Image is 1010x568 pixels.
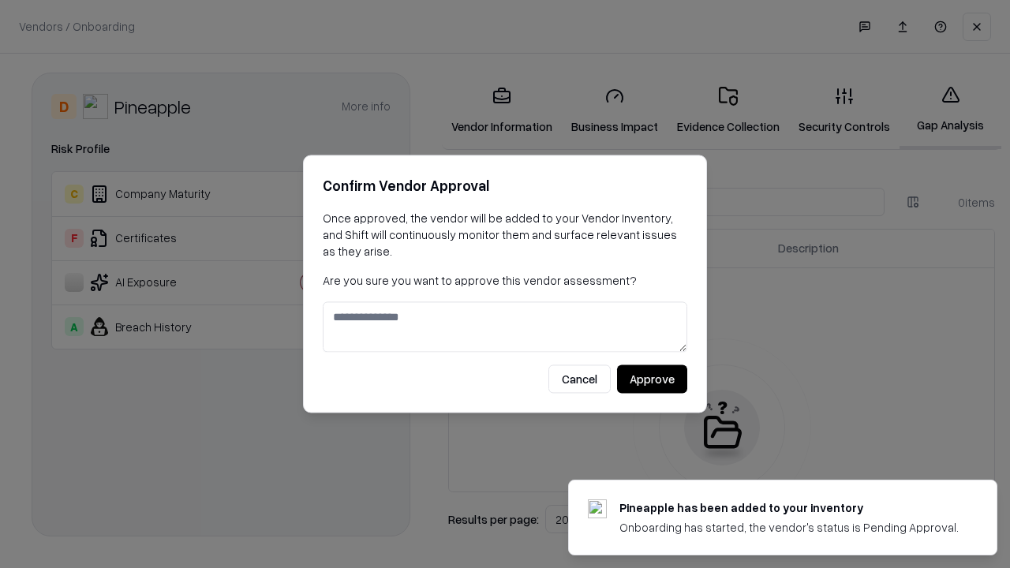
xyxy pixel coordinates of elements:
div: Pineapple has been added to your inventory [619,499,959,516]
button: Cancel [548,365,611,394]
button: Approve [617,365,687,394]
h2: Confirm Vendor Approval [323,174,687,197]
p: Are you sure you want to approve this vendor assessment? [323,272,687,289]
p: Once approved, the vendor will be added to your Vendor Inventory, and Shift will continuously mon... [323,210,687,260]
div: Onboarding has started, the vendor's status is Pending Approval. [619,519,959,536]
img: pineappleenergy.com [588,499,607,518]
